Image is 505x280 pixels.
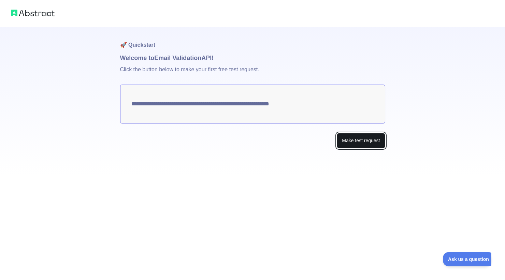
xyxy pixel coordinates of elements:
h1: 🚀 Quickstart [120,27,385,53]
h1: Welcome to Email Validation API! [120,53,385,63]
button: Make test request [337,133,385,148]
p: Click the button below to make your first free test request. [120,63,385,85]
img: Abstract logo [11,8,55,18]
iframe: Toggle Customer Support [443,252,491,266]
